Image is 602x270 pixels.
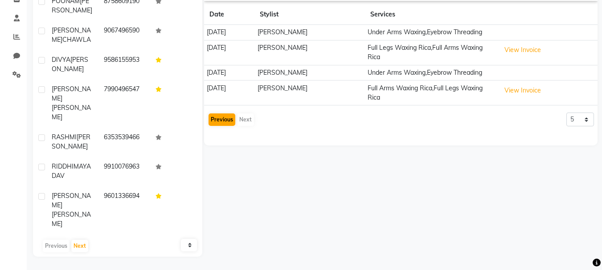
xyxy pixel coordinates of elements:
[365,4,498,25] th: Services
[52,85,91,102] span: [PERSON_NAME]
[52,192,91,209] span: [PERSON_NAME]
[254,40,365,65] td: [PERSON_NAME]
[204,81,254,105] td: [DATE]
[98,20,151,50] td: 9067496590
[254,4,365,25] th: Stylist
[254,65,365,81] td: [PERSON_NAME]
[254,81,365,105] td: [PERSON_NAME]
[254,25,365,40] td: [PERSON_NAME]
[98,157,151,186] td: 9910076963
[98,50,151,79] td: 9586155953
[71,240,88,252] button: Next
[500,84,545,97] button: View Invoice
[204,4,254,25] th: Date
[500,43,545,57] button: View Invoice
[52,162,83,170] span: RIDDHIMA
[98,186,151,234] td: 9601336694
[365,25,498,40] td: Under Arms Waxing,Eyebrow Threading
[204,65,254,81] td: [DATE]
[365,65,498,81] td: Under Arms Waxing,Eyebrow Threading
[52,26,91,44] span: [PERSON_NAME]
[52,56,70,64] span: DIVYA
[98,79,151,127] td: 7990496547
[365,40,498,65] td: Full Legs Waxing Rica,Full Arms Waxing Rica
[204,40,254,65] td: [DATE]
[204,25,254,40] td: [DATE]
[365,81,498,105] td: Full Arms Waxing Rica,Full Legs Waxing Rica
[52,133,77,141] span: RASHMI
[209,113,235,126] button: Previous
[98,127,151,157] td: 6353539466
[62,36,91,44] span: CHAWLA
[52,104,91,121] span: [PERSON_NAME]
[52,210,91,228] span: [PERSON_NAME]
